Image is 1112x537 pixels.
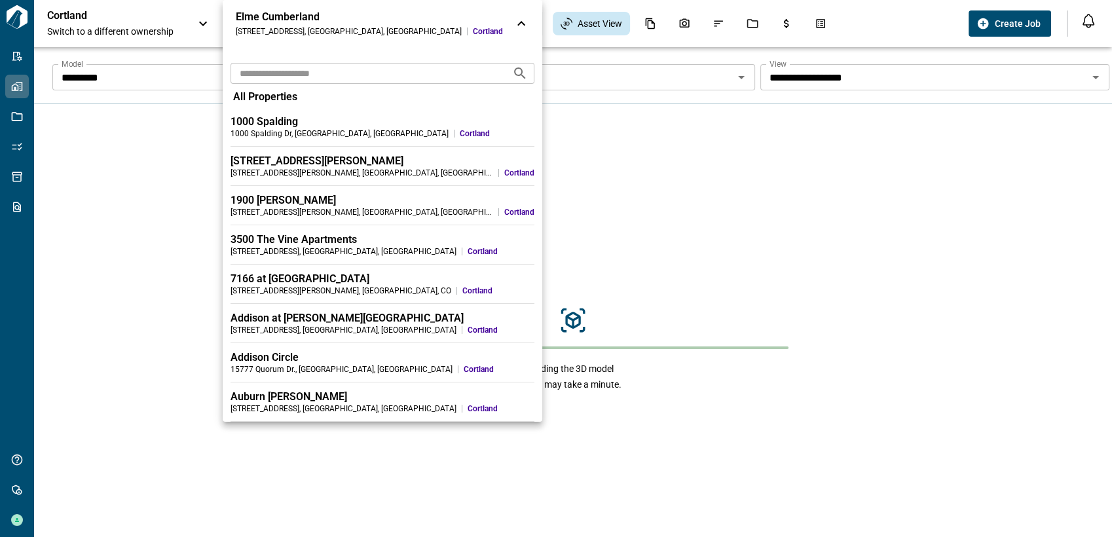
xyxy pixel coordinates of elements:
span: Cortland [504,207,534,217]
span: Cortland [504,168,534,178]
div: 1000 Spalding [231,115,534,128]
div: Addison Circle [231,351,534,364]
span: Cortland [462,286,534,296]
div: [STREET_ADDRESS][PERSON_NAME] , [GEOGRAPHIC_DATA] , CO [231,286,451,296]
div: 3500 The Vine Apartments [231,233,534,246]
span: All Properties [233,90,297,103]
span: Cortland [468,403,534,414]
span: Cortland [468,325,534,335]
span: Cortland [460,128,534,139]
div: 1000 Spalding Dr , [GEOGRAPHIC_DATA] , [GEOGRAPHIC_DATA] [231,128,449,139]
div: 7166 at [GEOGRAPHIC_DATA] [231,272,534,286]
span: Cortland [473,26,503,37]
div: [STREET_ADDRESS] , [GEOGRAPHIC_DATA] , [GEOGRAPHIC_DATA] [236,26,462,37]
div: [STREET_ADDRESS] , [GEOGRAPHIC_DATA] , [GEOGRAPHIC_DATA] [231,246,456,257]
div: 1900 [PERSON_NAME] [231,194,534,207]
div: [STREET_ADDRESS] , [GEOGRAPHIC_DATA] , [GEOGRAPHIC_DATA] [231,403,456,414]
div: [STREET_ADDRESS][PERSON_NAME] , [GEOGRAPHIC_DATA] , [GEOGRAPHIC_DATA] [231,168,493,178]
div: [STREET_ADDRESS] , [GEOGRAPHIC_DATA] , [GEOGRAPHIC_DATA] [231,325,456,335]
div: [STREET_ADDRESS][PERSON_NAME] [231,155,534,168]
div: Addison at [PERSON_NAME][GEOGRAPHIC_DATA] [231,312,534,325]
div: [STREET_ADDRESS][PERSON_NAME] , [GEOGRAPHIC_DATA] , [GEOGRAPHIC_DATA] [231,207,493,217]
div: Auburn [PERSON_NAME] [231,390,534,403]
button: Search projects [507,60,533,86]
div: 15777 Quorum Dr. , [GEOGRAPHIC_DATA] , [GEOGRAPHIC_DATA] [231,364,453,375]
span: Cortland [464,364,534,375]
div: Elme Cumberland [236,10,503,24]
span: Cortland [468,246,534,257]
